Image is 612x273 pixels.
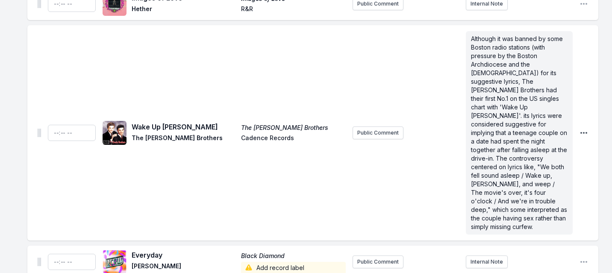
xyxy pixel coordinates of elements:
[241,5,345,15] span: R&R
[132,134,236,144] span: The [PERSON_NAME] Brothers
[580,258,588,266] button: Open playlist item options
[38,129,41,137] img: Drag Handle
[38,258,41,266] img: Drag Handle
[48,125,96,141] input: Timestamp
[241,134,345,144] span: Cadence Records
[132,5,236,15] span: Hether
[580,129,588,137] button: Open playlist item options
[241,123,345,132] span: The [PERSON_NAME] Brothers
[353,126,403,139] button: Public Comment
[132,250,236,260] span: Everyday
[132,122,236,132] span: Wake Up [PERSON_NAME]
[466,255,508,268] button: Internal Note
[103,121,127,145] img: The Everly Brothers
[48,254,96,270] input: Timestamp
[471,35,569,230] span: Although it was banned by some Boston radio stations (with pressure by the Boston Archdiocese and...
[353,255,403,268] button: Public Comment
[241,252,345,260] span: Black Diamond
